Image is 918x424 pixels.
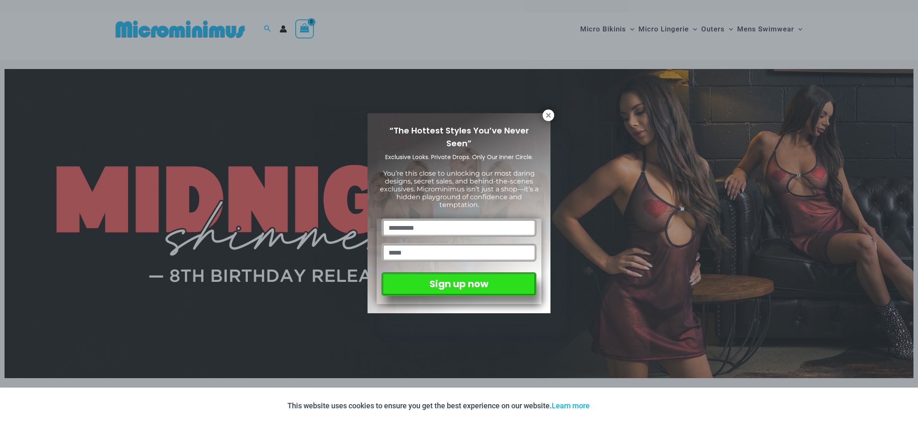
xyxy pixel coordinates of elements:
button: Sign up now [382,272,536,296]
span: You’re this close to unlocking our most daring designs, secret sales, and behind-the-scenes exclu... [380,169,538,209]
button: Accept [596,396,631,416]
span: Exclusive Looks. Private Drops. Only Our Inner Circle. [385,153,533,161]
span: “The Hottest Styles You’ve Never Seen” [389,125,529,149]
a: Learn more [552,401,590,410]
button: Close [543,110,554,121]
p: This website uses cookies to ensure you get the best experience on our website. [287,400,590,412]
